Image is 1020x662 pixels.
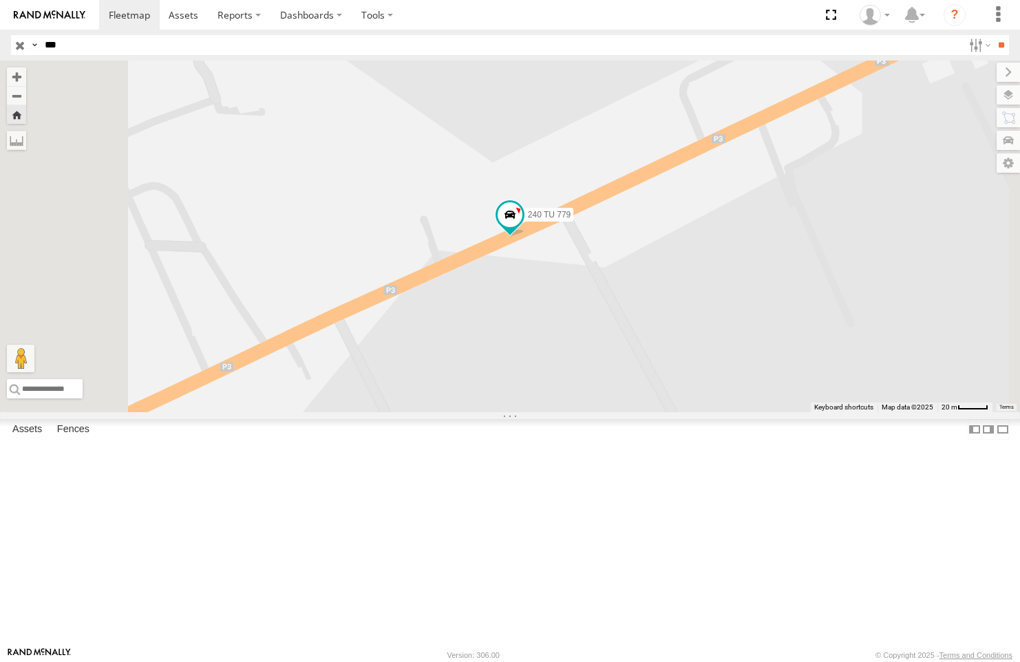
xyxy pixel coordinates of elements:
[447,651,500,659] div: Version: 306.00
[944,4,966,26] i: ?
[7,131,26,150] label: Measure
[937,403,992,412] button: Map Scale: 20 m per 41 pixels
[875,651,1012,659] div: © Copyright 2025 -
[50,420,96,439] label: Fences
[942,403,957,411] span: 20 m
[29,35,40,55] label: Search Query
[7,105,26,124] button: Zoom Home
[999,405,1014,410] a: Terms (opens in new tab)
[968,419,981,439] label: Dock Summary Table to the Left
[7,86,26,105] button: Zoom out
[14,10,85,20] img: rand-logo.svg
[814,403,873,412] button: Keyboard shortcuts
[7,67,26,86] button: Zoom in
[939,651,1012,659] a: Terms and Conditions
[7,345,34,372] button: Drag Pegman onto the map to open Street View
[6,420,49,439] label: Assets
[964,35,993,55] label: Search Filter Options
[981,419,995,439] label: Dock Summary Table to the Right
[996,419,1010,439] label: Hide Summary Table
[997,153,1020,173] label: Map Settings
[855,5,895,25] div: Nejah Benkhalifa
[882,403,933,411] span: Map data ©2025
[8,648,71,662] a: Visit our Website
[528,210,571,220] span: 240 TU 779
